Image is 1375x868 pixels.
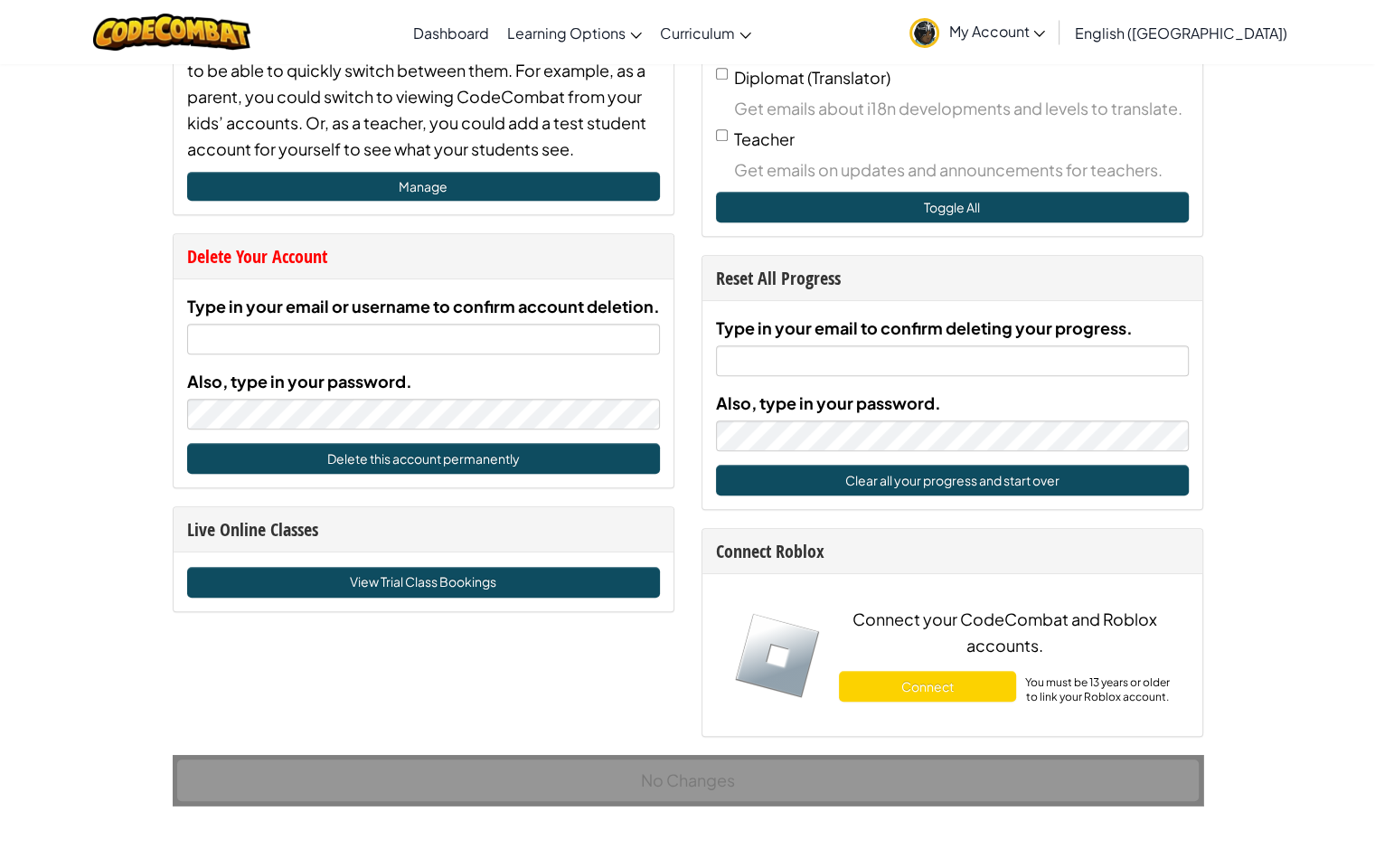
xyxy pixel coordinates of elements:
[187,567,660,598] a: View Trial Class Bookings
[1025,675,1171,704] div: You must be 13 years or older to link your Roblox account.
[716,390,941,416] label: Also, type in your password.
[807,67,890,88] span: (Translator)
[716,192,1189,222] button: Toggle All
[93,14,251,51] img: CodeCombat logo
[187,368,412,394] label: Also, type in your password.
[404,8,498,57] a: Dashboard
[187,243,660,269] div: Delete Your Account
[716,265,1189,291] div: Reset All Progress
[187,172,660,201] a: Manage
[734,612,822,700] img: roblox-logo.svg
[1074,24,1286,42] span: English ([GEOGRAPHIC_DATA])
[187,293,660,319] label: Type in your email or username to confirm account deletion.
[734,156,1189,183] span: Get emails on updates and announcements for teachers.
[507,24,626,42] span: Learning Options
[734,128,795,149] span: Teacher
[187,31,660,162] div: Add connections between different CodeCombat accounts to be able to quickly switch between them. ...
[187,443,660,474] button: Delete this account permanently
[909,18,939,48] img: avatar
[839,671,1016,702] button: Connect
[660,24,735,42] span: Curriculum
[948,22,1045,41] span: My Account
[1065,8,1295,57] a: English ([GEOGRAPHIC_DATA])
[716,465,1189,495] button: Clear all your progress and start over
[900,4,1054,61] a: My Account
[187,516,660,542] div: Live Online Classes
[498,8,651,57] a: Learning Options
[651,8,760,57] a: Curriculum
[734,95,1189,121] span: Get emails about i18n developments and levels to translate.
[734,67,805,88] span: Diplomat
[716,538,1189,564] div: Connect Roblox
[716,315,1133,341] label: Type in your email to confirm deleting your progress.
[839,606,1170,658] p: Connect your CodeCombat and Roblox accounts.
